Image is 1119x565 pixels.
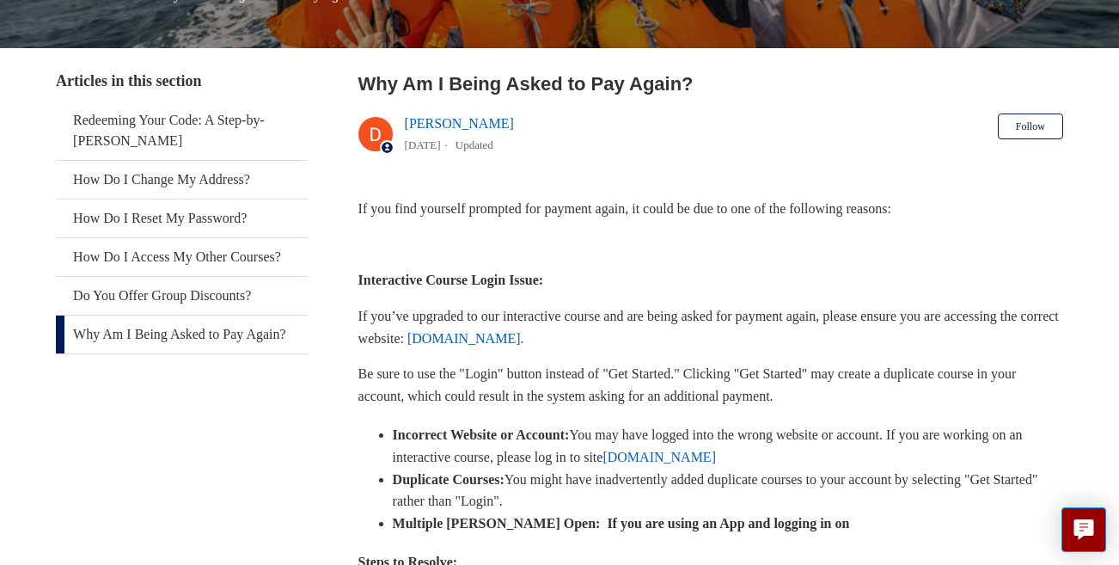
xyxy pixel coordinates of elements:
[56,277,308,315] a: Do You Offer Group Discounts?
[393,516,850,531] strong: Multiple [PERSON_NAME] Open: If you are using an App and logging in on
[56,238,308,276] a: How Do I Access My Other Courses?
[358,309,1059,346] span: If you’ve upgraded to our interactive course and are being asked for payment again, please ensure...
[407,331,524,346] a: [DOMAIN_NAME].
[405,116,514,131] a: [PERSON_NAME]
[56,316,308,353] a: Why Am I Being Asked to Pay Again?
[358,70,1063,98] h2: Why Am I Being Asked to Pay Again?
[56,200,308,237] a: How Do I Reset My Password?
[56,161,308,199] a: How Do I Change My Address?
[405,138,441,151] time: 05/07/2025, 09:10
[56,101,308,160] a: Redeeming Your Code: A Step-by-[PERSON_NAME]
[520,331,523,346] span: .
[998,114,1063,139] button: Follow Article
[393,427,570,442] strong: Incorrect Website or Account:
[456,138,493,151] li: Updated
[393,472,504,487] strong: Duplicate Courses:
[358,198,1063,220] p: If you find yourself prompted for payment again, it could be due to one of the following reasons:
[358,366,1017,403] span: Be sure to use the "Login" button instead of "Get Started." Clicking "Get Started" may create a d...
[56,72,201,89] span: Articles in this section
[393,469,1063,513] li: You might have inadvertently added duplicate courses to your account by selecting "Get Started" r...
[407,331,521,346] span: [DOMAIN_NAME]
[358,273,544,287] strong: Interactive Course Login Issue:
[1061,507,1106,552] button: Live chat
[602,450,716,464] a: [DOMAIN_NAME]
[393,424,1063,468] li: You may have logged into the wrong website or account. If you are working on an interactive cours...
